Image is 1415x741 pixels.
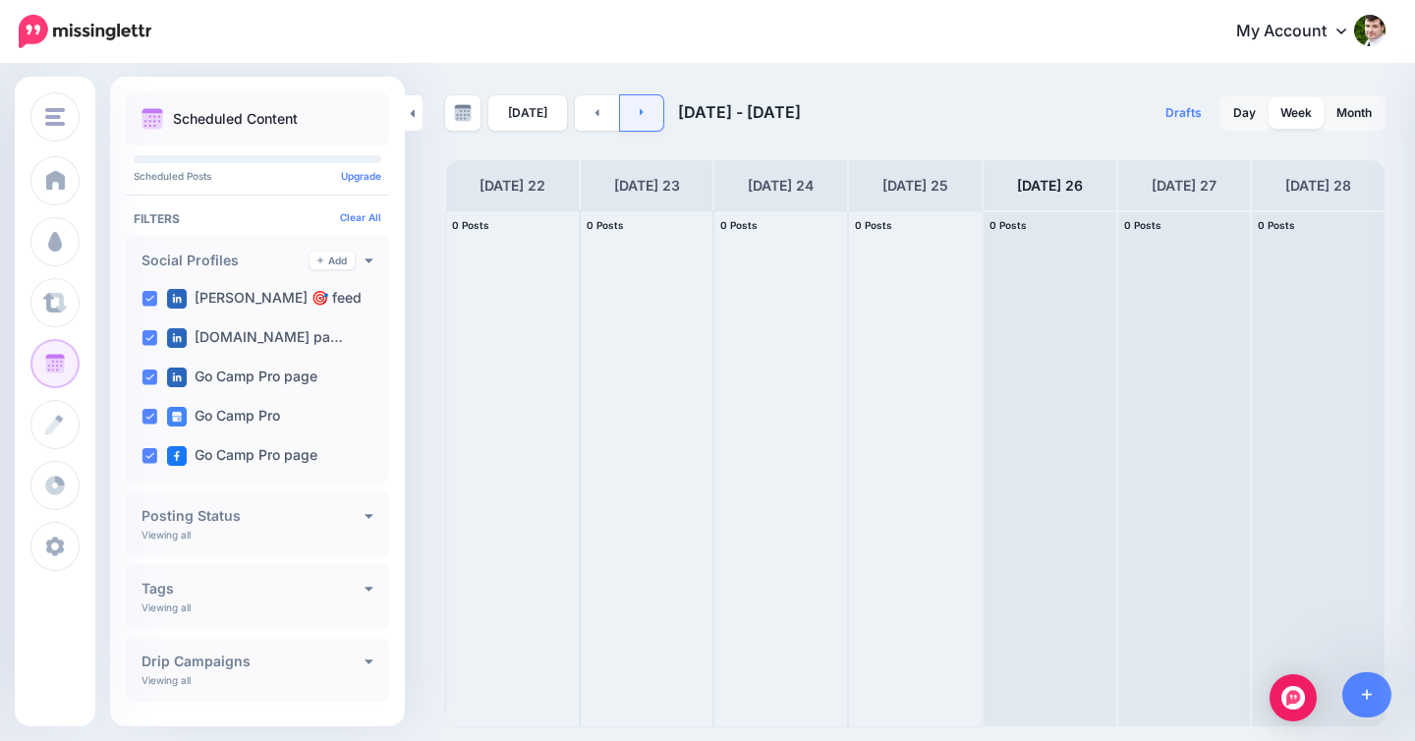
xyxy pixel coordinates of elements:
[19,15,151,48] img: Missinglettr
[167,368,317,387] label: Go Camp Pro page
[990,219,1027,231] span: 0 Posts
[134,211,381,226] h4: Filters
[1285,174,1351,198] h4: [DATE] 28
[1165,107,1202,119] span: Drafts
[1258,219,1295,231] span: 0 Posts
[141,108,163,130] img: calendar.png
[1221,97,1268,129] a: Day
[173,112,298,126] p: Scheduled Content
[454,104,472,122] img: calendar-grey-darker.png
[480,174,545,198] h4: [DATE] 22
[141,509,365,523] h4: Posting Status
[310,252,355,269] a: Add
[488,95,567,131] a: [DATE]
[141,655,365,668] h4: Drip Campaigns
[167,446,317,466] label: Go Camp Pro page
[1017,174,1083,198] h4: [DATE] 26
[855,219,892,231] span: 0 Posts
[167,328,187,348] img: linkedin-square.png
[340,211,381,223] a: Clear All
[748,174,814,198] h4: [DATE] 24
[614,174,680,198] h4: [DATE] 23
[141,529,191,541] p: Viewing all
[1217,8,1386,56] a: My Account
[167,289,187,309] img: linkedin-square.png
[134,171,381,181] p: Scheduled Posts
[1152,174,1217,198] h4: [DATE] 27
[141,254,310,267] h4: Social Profiles
[452,219,489,231] span: 0 Posts
[1124,219,1161,231] span: 0 Posts
[882,174,948,198] h4: [DATE] 25
[167,289,362,309] label: [PERSON_NAME] 🎯 feed
[141,582,365,596] h4: Tags
[141,601,191,613] p: Viewing all
[167,407,280,427] label: Go Camp Pro
[167,368,187,387] img: linkedin-square.png
[720,219,758,231] span: 0 Posts
[1269,97,1324,129] a: Week
[167,407,187,427] img: google_business-square.png
[167,446,187,466] img: facebook-square.png
[1270,674,1317,721] div: Open Intercom Messenger
[1154,95,1214,131] a: Drafts
[587,219,624,231] span: 0 Posts
[167,328,343,348] label: [DOMAIN_NAME] pa…
[1325,97,1384,129] a: Month
[341,170,381,182] a: Upgrade
[45,108,65,126] img: menu.png
[141,674,191,686] p: Viewing all
[678,102,801,122] span: [DATE] - [DATE]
